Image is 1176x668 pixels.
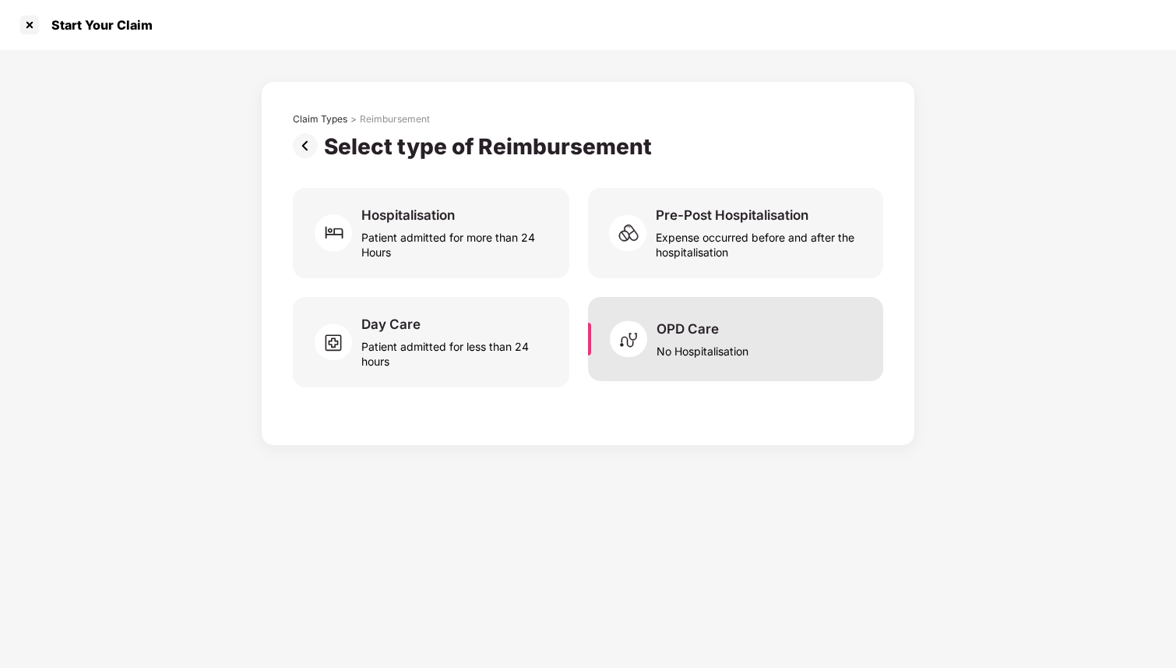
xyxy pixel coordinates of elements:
div: Select type of Reimbursement [324,133,658,160]
div: Expense occurred before and after the hospitalisation [656,224,864,260]
img: svg+xml;base64,PHN2ZyB4bWxucz0iaHR0cDovL3d3dy53My5vcmcvMjAwMC9zdmciIHdpZHRoPSI2MCIgaGVpZ2h0PSI1OC... [610,316,657,362]
div: Reimbursement [360,113,430,125]
div: Start Your Claim [42,17,153,33]
div: Patient admitted for less than 24 hours [361,333,551,369]
div: Hospitalisation [361,207,455,224]
div: Day Care [361,316,421,333]
div: OPD Care [657,320,719,338]
div: Patient admitted for more than 24 Hours [361,224,551,260]
div: Pre-Post Hospitalisation [656,207,808,224]
div: Claim Types [293,113,347,125]
div: No Hospitalisation [657,338,748,359]
img: svg+xml;base64,PHN2ZyBpZD0iUHJldi0zMngzMiIgeG1sbnM9Imh0dHA6Ly93d3cudzMub3JnLzIwMDAvc3ZnIiB3aWR0aD... [293,133,324,158]
img: svg+xml;base64,PHN2ZyB4bWxucz0iaHR0cDovL3d3dy53My5vcmcvMjAwMC9zdmciIHdpZHRoPSI2MCIgaGVpZ2h0PSI1OC... [315,319,361,366]
img: svg+xml;base64,PHN2ZyB4bWxucz0iaHR0cDovL3d3dy53My5vcmcvMjAwMC9zdmciIHdpZHRoPSI2MCIgaGVpZ2h0PSI2MC... [315,210,361,256]
div: > [350,113,357,125]
img: svg+xml;base64,PHN2ZyB4bWxucz0iaHR0cDovL3d3dy53My5vcmcvMjAwMC9zdmciIHdpZHRoPSI2MCIgaGVpZ2h0PSI1OC... [609,210,656,256]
